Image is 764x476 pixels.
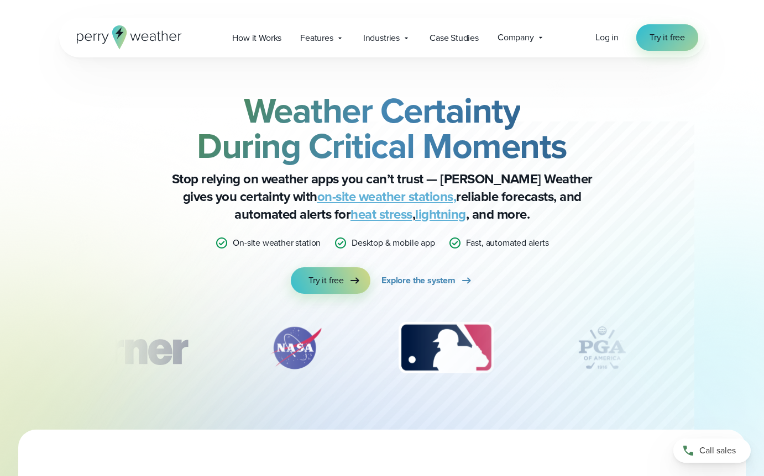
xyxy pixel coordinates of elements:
[232,31,281,45] span: How it Works
[363,31,400,45] span: Industries
[257,320,334,375] img: NASA.svg
[381,267,473,294] a: Explore the system
[352,236,435,250] p: Desktop & mobile app
[300,31,333,45] span: Features
[381,274,456,287] span: Explore the system
[388,320,504,375] img: MLB.svg
[47,320,204,375] img: Turner-Construction_1.svg
[650,31,685,44] span: Try it free
[430,31,479,45] span: Case Studies
[291,267,370,294] a: Try it free
[466,236,549,250] p: Fast, automated alerts
[673,438,751,463] a: Call sales
[223,27,291,49] a: How it Works
[317,187,457,207] a: on-site weather stations,
[388,320,504,375] div: 3 of 12
[233,236,321,250] p: On-site weather station
[161,170,603,223] p: Stop relying on weather apps you can’t trust — [PERSON_NAME] Weather gives you certainty with rel...
[595,31,619,44] a: Log in
[558,320,646,375] img: PGA.svg
[308,274,344,287] span: Try it free
[350,204,412,224] a: heat stress
[699,444,736,457] span: Call sales
[420,27,488,49] a: Case Studies
[415,204,466,224] a: lightning
[197,84,567,172] strong: Weather Certainty During Critical Moments
[47,320,204,375] div: 1 of 12
[498,31,534,44] span: Company
[636,24,698,51] a: Try it free
[558,320,646,375] div: 4 of 12
[114,320,650,381] div: slideshow
[257,320,334,375] div: 2 of 12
